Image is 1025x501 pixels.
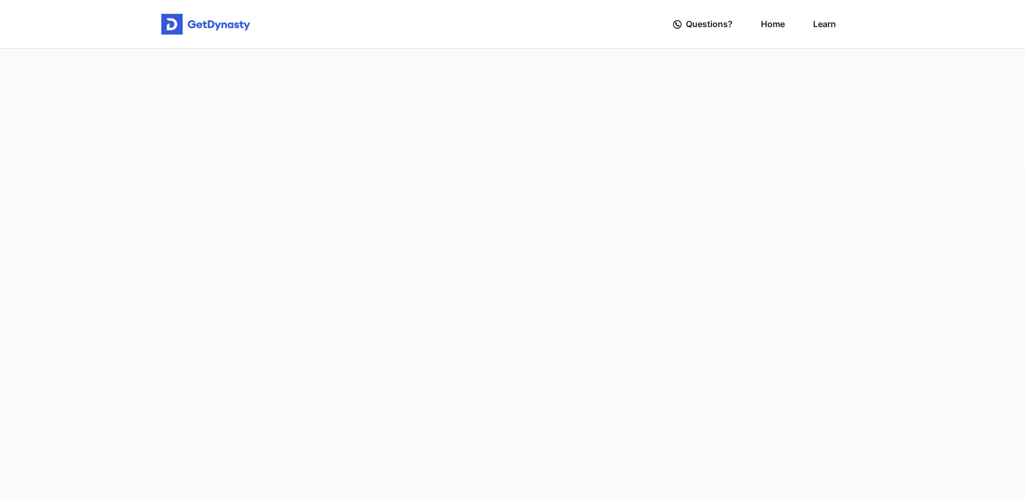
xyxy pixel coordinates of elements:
span: Questions? [686,14,733,34]
a: Home [761,9,785,39]
img: Get started for free with Dynasty Trust Company [161,14,250,35]
a: Questions? [673,9,733,39]
a: Learn [813,9,836,39]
